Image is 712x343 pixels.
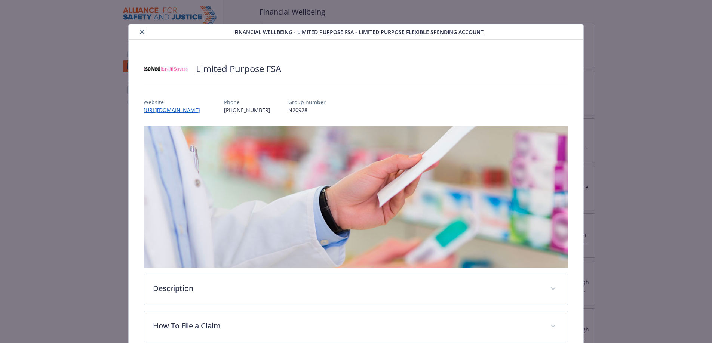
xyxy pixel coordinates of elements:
[144,58,188,80] img: iSolved Benefit Services
[196,62,281,75] h2: Limited Purpose FSA
[144,311,568,342] div: How To File a Claim
[144,126,569,268] img: banner
[288,106,326,114] p: N20928
[153,283,541,294] p: Description
[138,27,147,36] button: close
[224,98,270,106] p: Phone
[144,274,568,305] div: Description
[144,106,206,114] a: [URL][DOMAIN_NAME]
[234,28,484,36] span: Financial Wellbeing - Limited Purpose FSA - Limited Purpose Flexible Spending Account
[288,98,326,106] p: Group number
[153,320,541,331] p: How To File a Claim
[224,106,270,114] p: [PHONE_NUMBER]
[144,98,206,106] p: Website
